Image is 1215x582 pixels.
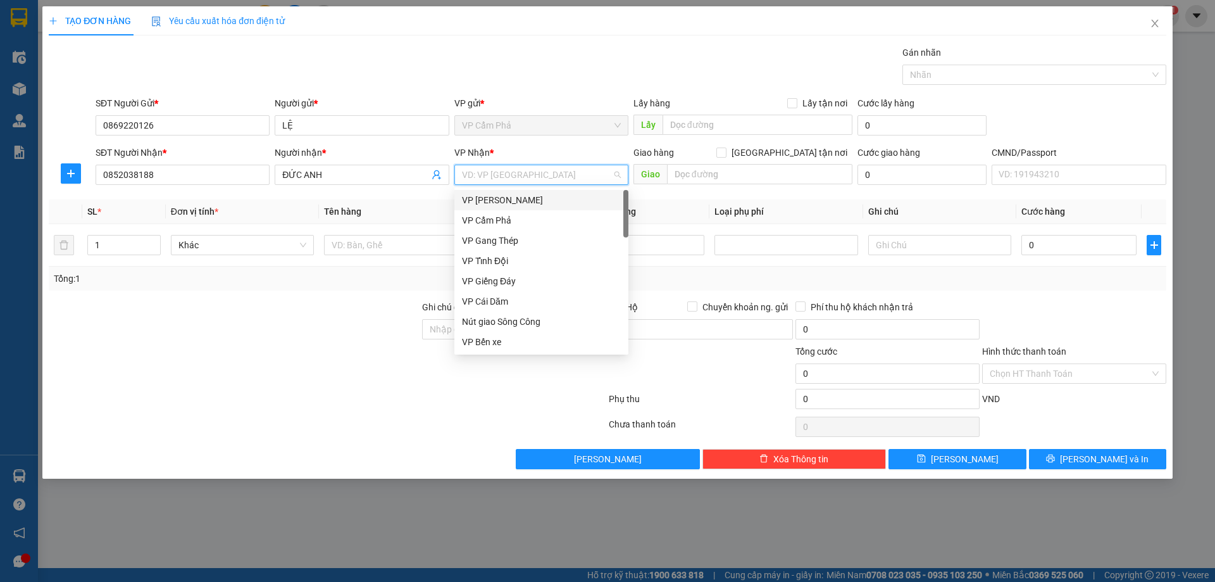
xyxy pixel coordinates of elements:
[1137,6,1173,42] button: Close
[917,454,926,464] span: save
[931,452,999,466] span: [PERSON_NAME]
[982,346,1066,357] label: Hình thức thanh toán
[462,335,621,349] div: VP Bến xe
[1046,454,1055,464] span: printer
[54,235,74,255] button: delete
[454,190,628,210] div: VP Cổ Linh
[697,300,793,314] span: Chuyển khoản ng. gửi
[1150,18,1160,28] span: close
[275,96,449,110] div: Người gửi
[96,96,270,110] div: SĐT Người Gửi
[902,47,941,58] label: Gán nhãn
[607,392,794,414] div: Phụ thu
[609,302,638,312] span: Thu Hộ
[16,16,111,79] img: logo.jpg
[16,86,221,107] b: GỬI : VP [PERSON_NAME]
[759,454,768,464] span: delete
[151,16,285,26] span: Yêu cầu xuất hóa đơn điện tử
[454,332,628,352] div: VP Bến xe
[663,115,852,135] input: Dọc đường
[1147,240,1160,250] span: plus
[275,146,449,160] div: Người nhận
[1029,449,1166,469] button: printer[PERSON_NAME] và In
[667,164,852,184] input: Dọc đường
[863,199,1016,224] th: Ghi chú
[462,116,621,135] span: VP Cẩm Phả
[589,235,704,255] input: 0
[454,96,628,110] div: VP gửi
[462,274,621,288] div: VP Giếng Đáy
[1021,206,1065,217] span: Cước hàng
[49,16,58,25] span: plus
[709,199,863,224] th: Loại phụ phí
[178,236,306,255] span: Khác
[96,146,270,160] div: SĐT Người Nhận
[773,452,828,466] span: Xóa Thông tin
[462,213,621,227] div: VP Cẩm Phả
[857,165,987,185] input: Cước giao hàng
[151,16,161,27] img: icon
[888,449,1026,469] button: save[PERSON_NAME]
[171,206,218,217] span: Đơn vị tính
[324,206,361,217] span: Tên hàng
[868,235,1011,255] input: Ghi Chú
[795,346,837,357] span: Tổng cước
[422,302,492,312] label: Ghi chú đơn hàng
[857,115,987,136] input: Cước lấy hàng
[54,272,469,286] div: Tổng: 1
[432,170,442,180] span: user-add
[633,148,674,158] span: Giao hàng
[454,231,628,251] div: VP Gang Thép
[454,312,628,332] div: Nút giao Sông Công
[462,315,621,329] div: Nút giao Sông Công
[806,300,918,314] span: Phí thu hộ khách nhận trả
[992,146,1166,160] div: CMND/Passport
[797,96,852,110] span: Lấy tận nơi
[607,417,794,440] div: Chưa thanh toán
[1060,452,1149,466] span: [PERSON_NAME] và In
[454,210,628,231] div: VP Cẩm Phả
[462,294,621,308] div: VP Cái Dăm
[49,16,131,26] span: TẠO ĐƠN HÀNG
[702,449,887,469] button: deleteXóa Thông tin
[454,251,628,271] div: VP Tỉnh Đội
[857,98,914,108] label: Cước lấy hàng
[1147,235,1161,255] button: plus
[633,164,667,184] span: Giao
[324,235,467,255] input: VD: Bàn, Ghế
[516,449,700,469] button: [PERSON_NAME]
[857,148,920,158] label: Cước giao hàng
[87,206,97,217] span: SL
[462,254,621,268] div: VP Tỉnh Đội
[454,148,490,158] span: VP Nhận
[462,193,621,207] div: VP [PERSON_NAME]
[118,31,529,47] li: 271 - [PERSON_NAME] - [GEOGRAPHIC_DATA] - [GEOGRAPHIC_DATA]
[61,168,80,179] span: plus
[454,271,628,291] div: VP Giếng Đáy
[633,98,670,108] span: Lấy hàng
[982,394,1000,404] span: VND
[633,115,663,135] span: Lấy
[726,146,852,160] span: [GEOGRAPHIC_DATA] tận nơi
[422,319,606,339] input: Ghi chú đơn hàng
[574,452,642,466] span: [PERSON_NAME]
[454,291,628,312] div: VP Cái Dăm
[462,234,621,248] div: VP Gang Thép
[61,163,81,184] button: plus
